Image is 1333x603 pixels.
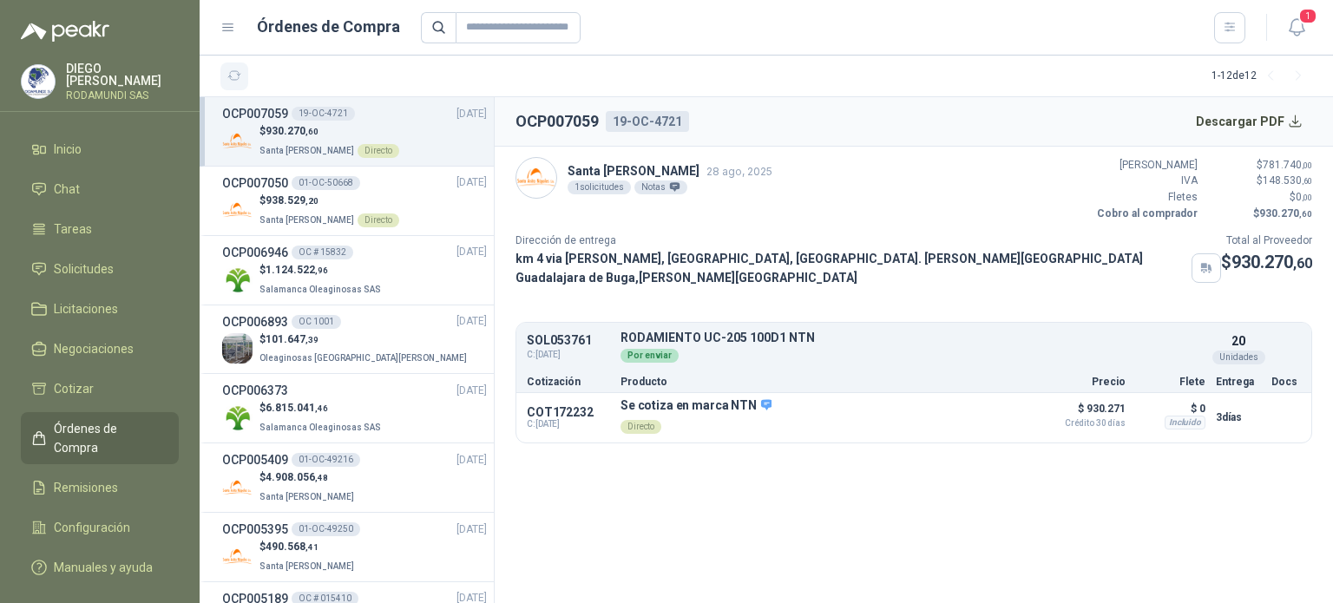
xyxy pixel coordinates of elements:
[292,453,360,467] div: 01-OC-49216
[1208,189,1312,206] p: $
[456,521,487,538] span: [DATE]
[266,471,328,483] span: 4.908.056
[1039,398,1126,428] p: $ 930.271
[259,285,381,294] span: Salamanca Oleaginosas SAS
[222,520,288,539] h3: OCP005395
[21,173,179,206] a: Chat
[1299,209,1312,219] span: ,60
[1093,189,1198,206] p: Fletes
[259,423,381,432] span: Salamanca Oleaginosas SAS
[1221,249,1312,276] p: $
[259,539,358,555] p: $
[1298,8,1317,24] span: 1
[21,551,179,584] a: Manuales y ayuda
[527,334,610,347] p: SOL053761
[1271,377,1301,387] p: Docs
[292,176,360,190] div: 01-OC-50668
[358,213,399,227] div: Directo
[305,542,318,552] span: ,41
[21,372,179,405] a: Cotizar
[606,111,689,132] div: 19-OC-4721
[266,264,328,276] span: 1.124.522
[1296,191,1312,203] span: 0
[621,398,772,414] p: Se cotiza en marca NTN
[621,377,1028,387] p: Producto
[1186,104,1313,139] button: Descargar PDF
[315,403,328,413] span: ,46
[21,332,179,365] a: Negociaciones
[634,180,687,194] div: Notas
[222,312,487,367] a: OCP006893OC 1001[DATE] Company Logo$101.647,39Oleaginosas [GEOGRAPHIC_DATA][PERSON_NAME]
[21,471,179,504] a: Remisiones
[1216,407,1261,428] p: 3 días
[1281,12,1312,43] button: 1
[515,109,599,134] h2: OCP007059
[1093,206,1198,222] p: Cobro al comprador
[315,473,328,482] span: ,48
[21,412,179,464] a: Órdenes de Compra
[222,243,487,298] a: OCP006946OC # 15832[DATE] Company Logo$1.124.522,96Salamanca Oleaginosas SAS
[1216,377,1261,387] p: Entrega
[266,402,328,414] span: 6.815.041
[568,161,772,180] p: Santa [PERSON_NAME]
[456,383,487,399] span: [DATE]
[292,246,353,259] div: OC # 15832
[266,541,318,553] span: 490.568
[66,90,179,101] p: RODAMUNDI SAS
[21,511,179,544] a: Configuración
[515,249,1185,287] p: km 4 via [PERSON_NAME], [GEOGRAPHIC_DATA], [GEOGRAPHIC_DATA]. [PERSON_NAME][GEOGRAPHIC_DATA] Guad...
[21,292,179,325] a: Licitaciones
[516,158,556,198] img: Company Logo
[21,21,109,42] img: Logo peakr
[1208,206,1312,222] p: $
[1263,174,1312,187] span: 148.530
[222,312,288,331] h3: OCP006893
[259,331,470,348] p: $
[222,472,253,502] img: Company Logo
[21,213,179,246] a: Tareas
[222,450,288,469] h3: OCP005409
[1136,398,1205,419] p: $ 0
[259,193,399,209] p: $
[621,420,661,434] div: Directo
[54,220,92,239] span: Tareas
[259,146,354,155] span: Santa [PERSON_NAME]
[222,126,253,156] img: Company Logo
[1302,193,1312,202] span: ,00
[222,333,253,364] img: Company Logo
[222,450,487,505] a: OCP00540901-OC-49216[DATE] Company Logo$4.908.056,48Santa [PERSON_NAME]
[54,478,118,497] span: Remisiones
[266,194,318,206] span: 938.529
[527,419,610,429] span: C: [DATE]
[54,259,114,279] span: Solicitudes
[222,541,253,572] img: Company Logo
[1039,419,1126,428] span: Crédito 30 días
[1263,159,1312,171] span: 781.740
[1302,161,1312,170] span: ,00
[305,335,318,344] span: ,39
[456,106,487,122] span: [DATE]
[292,522,360,536] div: 01-OC-49250
[259,492,354,501] span: Santa [PERSON_NAME]
[222,381,288,400] h3: OCP006373
[222,104,288,123] h3: OCP007059
[456,174,487,191] span: [DATE]
[222,381,487,436] a: OCP006373[DATE] Company Logo$6.815.041,46Salamanca Oleaginosas SAS
[1165,416,1205,429] div: Incluido
[259,123,399,140] p: $
[527,405,610,419] p: COT172232
[527,348,610,362] span: C: [DATE]
[21,252,179,285] a: Solicitudes
[305,127,318,136] span: ,60
[456,452,487,469] span: [DATE]
[259,400,384,416] p: $
[222,174,487,228] a: OCP00705001-OC-50668[DATE] Company Logo$938.529,20Santa [PERSON_NAME]Directo
[1212,351,1265,364] div: Unidades
[54,379,94,398] span: Cotizar
[259,215,354,225] span: Santa [PERSON_NAME]
[621,349,679,363] div: Por enviar
[456,244,487,260] span: [DATE]
[1093,173,1198,189] p: IVA
[292,315,341,329] div: OC 1001
[257,15,400,39] h1: Órdenes de Compra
